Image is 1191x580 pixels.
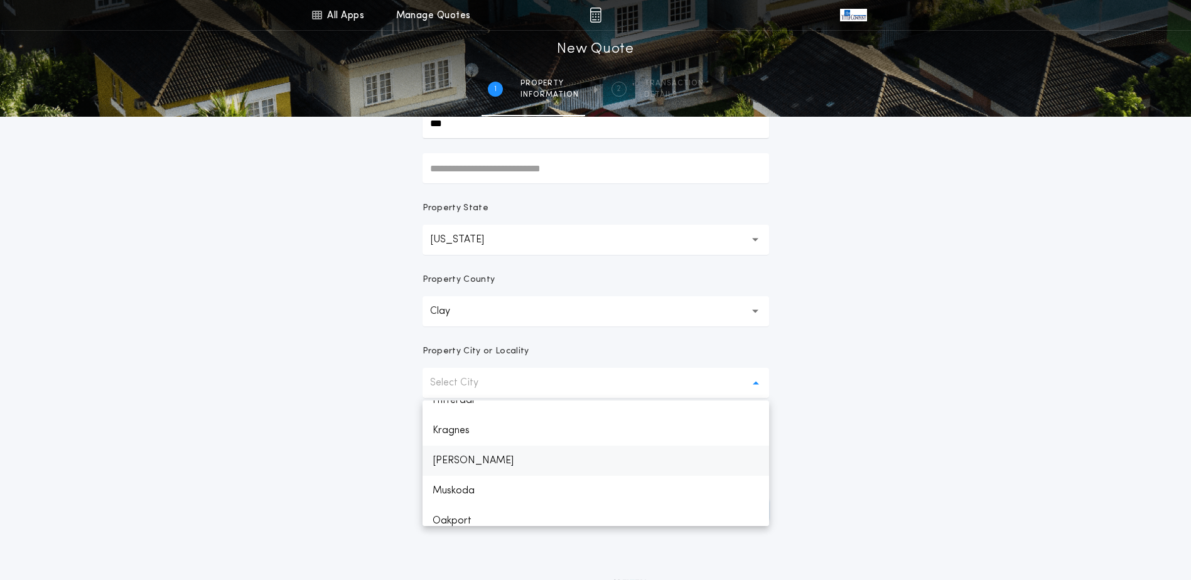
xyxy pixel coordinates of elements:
[423,274,495,286] p: Property County
[520,90,579,100] span: information
[590,8,601,23] img: img
[423,202,488,215] p: Property State
[423,296,769,326] button: Clay
[430,232,504,247] p: [US_STATE]
[423,345,529,358] p: Property City or Locality
[520,78,579,89] span: Property
[423,368,769,398] button: Select City
[617,84,621,94] h2: 2
[840,9,866,21] img: vs-icon
[557,40,633,60] h1: New Quote
[494,84,497,94] h2: 1
[423,416,769,446] p: Kragnes
[644,90,704,100] span: details
[430,304,470,319] p: Clay
[423,506,769,536] p: Oakport
[423,400,769,526] ul: Select City
[423,446,769,476] p: [PERSON_NAME]
[644,78,704,89] span: Transaction
[423,385,769,416] p: Hitterdal
[423,225,769,255] button: [US_STATE]
[423,476,769,506] p: Muskoda
[430,375,498,390] p: Select City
